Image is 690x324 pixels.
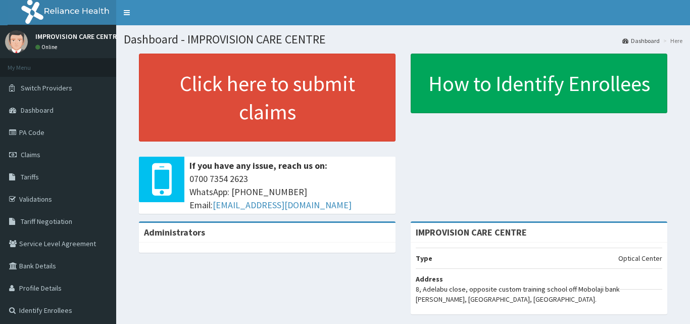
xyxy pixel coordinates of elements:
p: Optical Center [618,253,662,263]
span: Tariffs [21,172,39,181]
b: Type [416,254,432,263]
h1: Dashboard - IMPROVISION CARE CENTRE [124,33,682,46]
strong: IMPROVISION CARE CENTRE [416,226,527,238]
li: Here [661,36,682,45]
span: Switch Providers [21,83,72,92]
b: If you have any issue, reach us on: [189,160,327,171]
a: How to Identify Enrollees [411,54,667,113]
b: Address [416,274,443,284]
a: Click here to submit claims [139,54,396,142]
a: Online [35,43,60,51]
span: Dashboard [21,106,54,115]
span: Tariff Negotiation [21,217,72,226]
a: [EMAIL_ADDRESS][DOMAIN_NAME] [213,199,352,211]
a: Dashboard [622,36,660,45]
p: 8, Adelabu close, opposite custom training school off Mobolaji bank [PERSON_NAME], [GEOGRAPHIC_DA... [416,284,662,304]
img: User Image [5,30,28,53]
p: IMPROVISION CARE CENTRE [35,33,120,40]
span: Claims [21,150,40,159]
b: Administrators [144,226,205,238]
span: 0700 7354 2623 WhatsApp: [PHONE_NUMBER] Email: [189,172,390,211]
